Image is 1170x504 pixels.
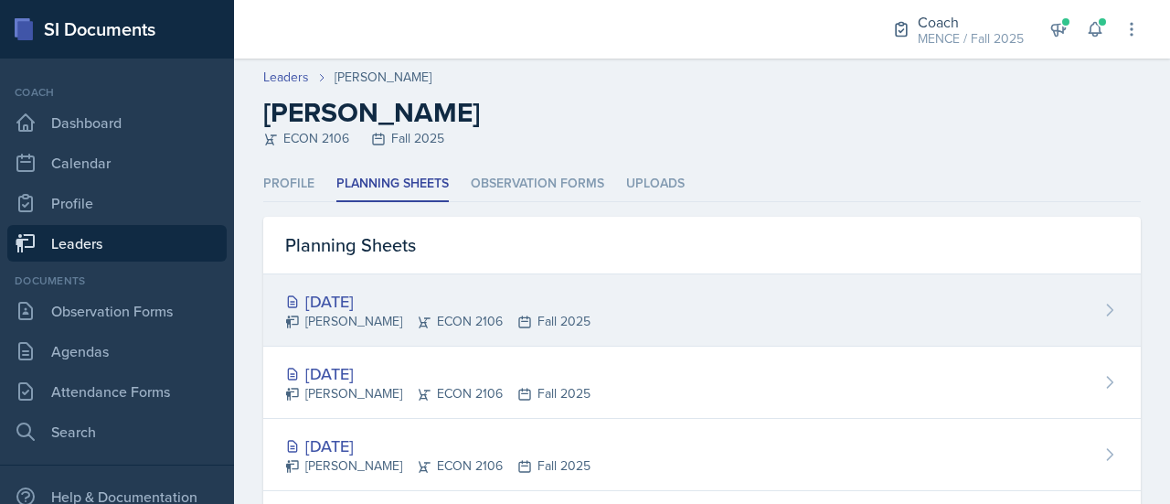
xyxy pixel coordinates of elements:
[263,129,1141,148] div: ECON 2106 Fall 2025
[285,312,590,331] div: [PERSON_NAME] ECON 2106 Fall 2025
[263,68,309,87] a: Leaders
[7,185,227,221] a: Profile
[285,361,590,386] div: [DATE]
[335,68,431,87] div: [PERSON_NAME]
[285,434,590,458] div: [DATE]
[336,166,449,202] li: Planning Sheets
[626,166,685,202] li: Uploads
[7,225,227,262] a: Leaders
[285,384,590,403] div: [PERSON_NAME] ECON 2106 Fall 2025
[7,104,227,141] a: Dashboard
[263,274,1141,347] a: [DATE] [PERSON_NAME]ECON 2106Fall 2025
[7,413,227,450] a: Search
[263,419,1141,491] a: [DATE] [PERSON_NAME]ECON 2106Fall 2025
[7,333,227,370] a: Agendas
[263,96,1141,129] h2: [PERSON_NAME]
[471,166,604,202] li: Observation Forms
[263,166,314,202] li: Profile
[7,293,227,329] a: Observation Forms
[263,217,1141,274] div: Planning Sheets
[918,11,1024,33] div: Coach
[7,84,227,101] div: Coach
[7,145,227,181] a: Calendar
[7,273,227,289] div: Documents
[918,29,1024,48] div: MENCE / Fall 2025
[285,456,590,476] div: [PERSON_NAME] ECON 2106 Fall 2025
[263,347,1141,419] a: [DATE] [PERSON_NAME]ECON 2106Fall 2025
[7,373,227,410] a: Attendance Forms
[285,289,590,314] div: [DATE]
